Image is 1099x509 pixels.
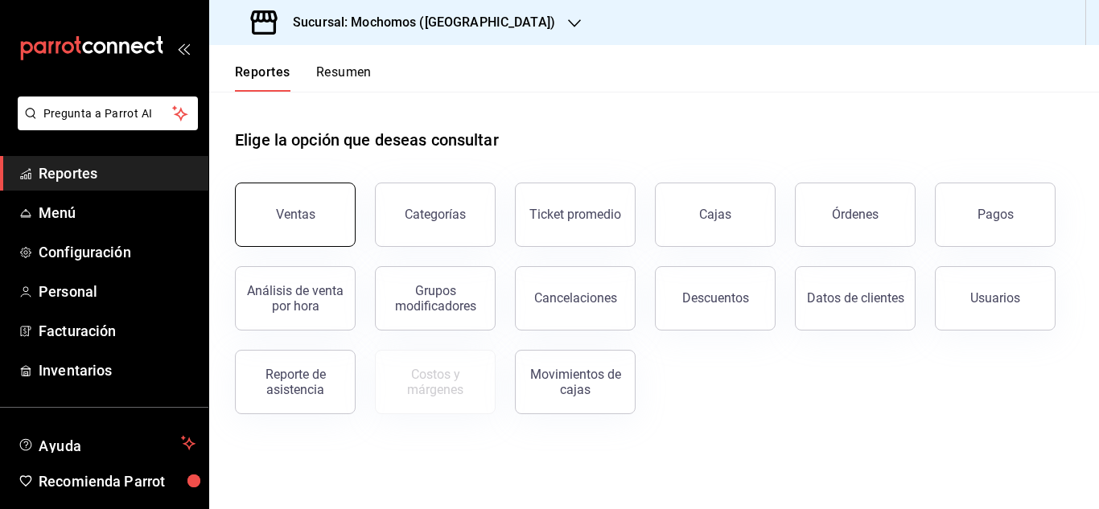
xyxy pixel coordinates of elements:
button: Categorías [375,183,496,247]
div: Ticket promedio [529,207,621,222]
button: Cancelaciones [515,266,636,330]
div: Órdenes [832,207,879,222]
div: Usuarios [970,290,1020,306]
button: Usuarios [935,266,1056,330]
button: Órdenes [795,183,916,247]
div: Datos de clientes [807,290,904,306]
div: Descuentos [682,290,749,306]
button: Reporte de asistencia [235,350,356,414]
div: Grupos modificadores [385,283,485,314]
span: Menú [39,202,196,224]
div: navigation tabs [235,64,372,92]
div: Reporte de asistencia [245,367,345,397]
span: Reportes [39,162,196,184]
button: Resumen [316,64,372,92]
div: Cancelaciones [534,290,617,306]
div: Movimientos de cajas [525,367,625,397]
div: Costos y márgenes [385,367,485,397]
button: Cajas [655,183,776,247]
button: Reportes [235,64,290,92]
button: Grupos modificadores [375,266,496,330]
button: Pagos [935,183,1056,247]
button: Ticket promedio [515,183,636,247]
button: Descuentos [655,266,776,330]
span: Pregunta a Parrot AI [43,105,173,122]
div: Pagos [978,207,1014,222]
span: Inventarios [39,359,196,381]
div: Análisis de venta por hora [245,283,345,314]
h1: Elige la opción que deseas consultar [235,128,499,152]
span: Recomienda Parrot [39,470,196,492]
span: Configuración [39,241,196,263]
div: Ventas [276,207,315,222]
span: Personal [39,281,196,302]
button: Pregunta a Parrot AI [18,96,198,130]
button: open_drawer_menu [177,42,190,55]
div: Categorías [405,207,466,222]
span: Facturación [39,320,196,342]
a: Pregunta a Parrot AI [11,117,198,133]
div: Cajas [699,207,731,222]
button: Datos de clientes [795,266,916,330]
span: Ayuda [39,433,175,453]
h3: Sucursal: Mochomos ([GEOGRAPHIC_DATA]) [280,13,555,32]
button: Ventas [235,183,356,247]
button: Movimientos de cajas [515,350,636,414]
button: Contrata inventarios para ver este reporte [375,350,496,414]
button: Análisis de venta por hora [235,266,356,330]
